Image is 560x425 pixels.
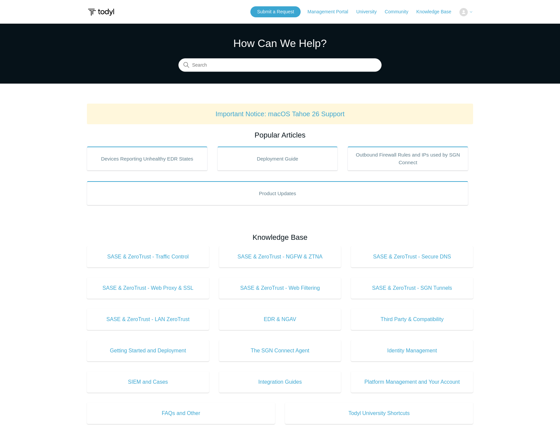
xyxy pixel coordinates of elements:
span: Todyl University Shortcuts [295,409,463,417]
span: SASE & ZeroTrust - NGFW & ZTNA [229,253,331,261]
img: Todyl Support Center Help Center home page [87,6,115,18]
span: SIEM and Cases [97,378,199,386]
a: SASE & ZeroTrust - Web Filtering [219,277,341,299]
input: Search [178,59,382,72]
a: Community [385,8,415,15]
a: Getting Started and Deployment [87,340,209,361]
a: SASE & ZeroTrust - LAN ZeroTrust [87,309,209,330]
h1: How Can We Help? [178,35,382,51]
span: SASE & ZeroTrust - SGN Tunnels [361,284,463,292]
a: Important Notice: macOS Tahoe 26 Support [215,110,345,118]
a: Submit a Request [250,6,301,17]
a: Knowledge Base [417,8,458,15]
a: Management Portal [308,8,355,15]
span: SASE & ZeroTrust - Secure DNS [361,253,463,261]
a: SASE & ZeroTrust - Traffic Control [87,246,209,267]
span: Platform Management and Your Account [361,378,463,386]
a: University [356,8,383,15]
a: Platform Management and Your Account [351,371,473,393]
a: Outbound Firewall Rules and IPs used by SGN Connect [348,147,468,171]
a: FAQs and Other [87,403,275,424]
span: SASE & ZeroTrust - Traffic Control [97,253,199,261]
a: Deployment Guide [217,147,338,171]
a: Product Updates [87,181,468,205]
a: SASE & ZeroTrust - SGN Tunnels [351,277,473,299]
span: SASE & ZeroTrust - Web Filtering [229,284,331,292]
a: Todyl University Shortcuts [285,403,473,424]
a: SASE & ZeroTrust - Secure DNS [351,246,473,267]
span: Third Party & Compatibility [361,315,463,323]
a: SASE & ZeroTrust - NGFW & ZTNA [219,246,341,267]
span: The SGN Connect Agent [229,347,331,355]
a: Identity Management [351,340,473,361]
a: EDR & NGAV [219,309,341,330]
a: SASE & ZeroTrust - Web Proxy & SSL [87,277,209,299]
a: The SGN Connect Agent [219,340,341,361]
span: Getting Started and Deployment [97,347,199,355]
span: Integration Guides [229,378,331,386]
span: FAQs and Other [97,409,265,417]
span: SASE & ZeroTrust - Web Proxy & SSL [97,284,199,292]
h2: Popular Articles [87,130,473,141]
span: EDR & NGAV [229,315,331,323]
span: Identity Management [361,347,463,355]
h2: Knowledge Base [87,232,473,243]
span: SASE & ZeroTrust - LAN ZeroTrust [97,315,199,323]
a: SIEM and Cases [87,371,209,393]
a: Integration Guides [219,371,341,393]
a: Third Party & Compatibility [351,309,473,330]
a: Devices Reporting Unhealthy EDR States [87,147,207,171]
